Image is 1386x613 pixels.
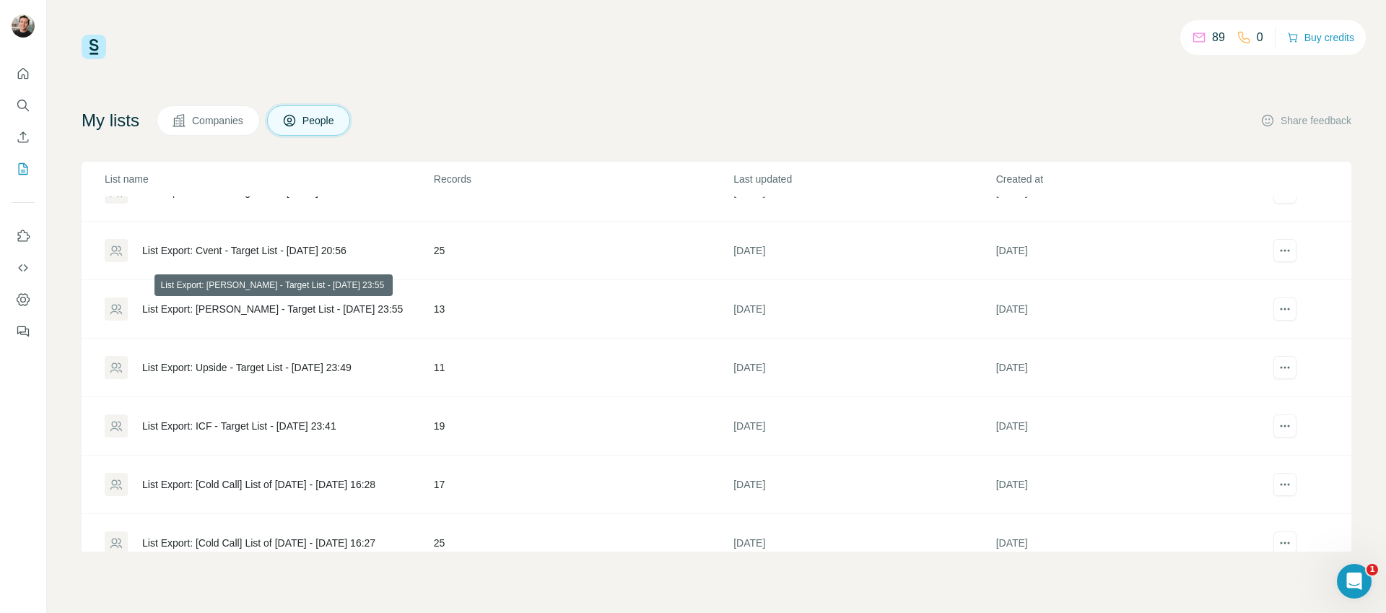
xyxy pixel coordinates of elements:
[1273,531,1296,555] button: actions
[1212,29,1225,46] p: 89
[733,222,995,280] td: [DATE]
[1273,356,1296,379] button: actions
[142,419,336,433] div: List Export: ICF - Target List - [DATE] 23:41
[82,109,139,132] h4: My lists
[995,514,1258,573] td: [DATE]
[433,280,733,339] td: 13
[433,514,733,573] td: 25
[105,172,432,186] p: List name
[433,339,733,397] td: 11
[12,287,35,313] button: Dashboard
[995,222,1258,280] td: [DATE]
[12,318,35,344] button: Feedback
[302,113,336,128] span: People
[12,255,35,281] button: Use Surfe API
[142,360,352,375] div: List Export: Upside - Target List - [DATE] 23:49
[12,92,35,118] button: Search
[733,172,994,186] p: Last updated
[1273,297,1296,321] button: actions
[1273,414,1296,438] button: actions
[733,514,995,573] td: [DATE]
[1367,564,1378,575] span: 1
[82,35,106,59] img: Surfe Logo
[142,243,346,258] div: List Export: Cvent - Target List - [DATE] 20:56
[733,280,995,339] td: [DATE]
[433,222,733,280] td: 25
[1287,27,1354,48] button: Buy credits
[996,172,1257,186] p: Created at
[142,302,403,316] div: List Export: [PERSON_NAME] - Target List - [DATE] 23:55
[12,223,35,249] button: Use Surfe on LinkedIn
[1257,29,1263,46] p: 0
[1337,564,1372,599] iframe: Intercom live chat
[995,280,1258,339] td: [DATE]
[12,156,35,182] button: My lists
[12,61,35,87] button: Quick start
[142,477,375,492] div: List Export: [Cold Call] List of [DATE] - [DATE] 16:28
[433,397,733,456] td: 19
[733,339,995,397] td: [DATE]
[733,456,995,514] td: [DATE]
[995,397,1258,456] td: [DATE]
[995,456,1258,514] td: [DATE]
[142,536,375,550] div: List Export: [Cold Call] List of [DATE] - [DATE] 16:27
[192,113,245,128] span: Companies
[995,339,1258,397] td: [DATE]
[12,124,35,150] button: Enrich CSV
[733,397,995,456] td: [DATE]
[434,172,732,186] p: Records
[12,14,35,38] img: Avatar
[1273,239,1296,262] button: actions
[1260,113,1351,128] button: Share feedback
[1273,473,1296,496] button: actions
[433,456,733,514] td: 17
